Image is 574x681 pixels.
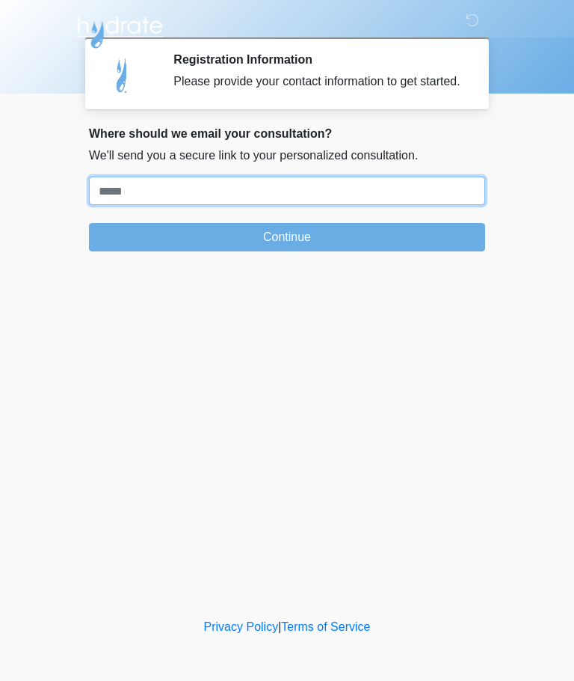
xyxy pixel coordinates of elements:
[89,126,485,141] h2: Where should we email your consultation?
[278,620,281,633] a: |
[89,223,485,251] button: Continue
[89,147,485,165] p: We'll send you a secure link to your personalized consultation.
[100,52,145,97] img: Agent Avatar
[74,11,165,49] img: Hydrate IV Bar - Arcadia Logo
[173,73,463,91] div: Please provide your contact information to get started.
[204,620,279,633] a: Privacy Policy
[281,620,370,633] a: Terms of Service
